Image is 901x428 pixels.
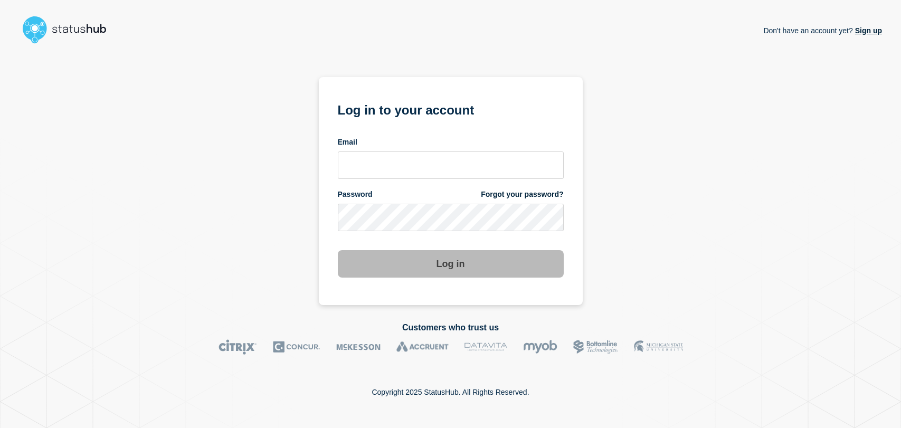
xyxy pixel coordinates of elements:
[336,339,381,355] img: McKesson logo
[523,339,557,355] img: myob logo
[853,26,882,35] a: Sign up
[338,99,564,119] h1: Log in to your account
[338,250,564,278] button: Log in
[19,13,119,46] img: StatusHub logo
[481,189,563,199] a: Forgot your password?
[219,339,257,355] img: Citrix logo
[338,189,373,199] span: Password
[763,18,882,43] p: Don't have an account yet?
[338,204,564,231] input: password input
[19,323,882,332] h2: Customers who trust us
[396,339,449,355] img: Accruent logo
[634,339,683,355] img: MSU logo
[372,388,529,396] p: Copyright 2025 StatusHub. All Rights Reserved.
[273,339,320,355] img: Concur logo
[338,137,357,147] span: Email
[573,339,618,355] img: Bottomline logo
[338,151,564,179] input: email input
[464,339,507,355] img: DataVita logo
